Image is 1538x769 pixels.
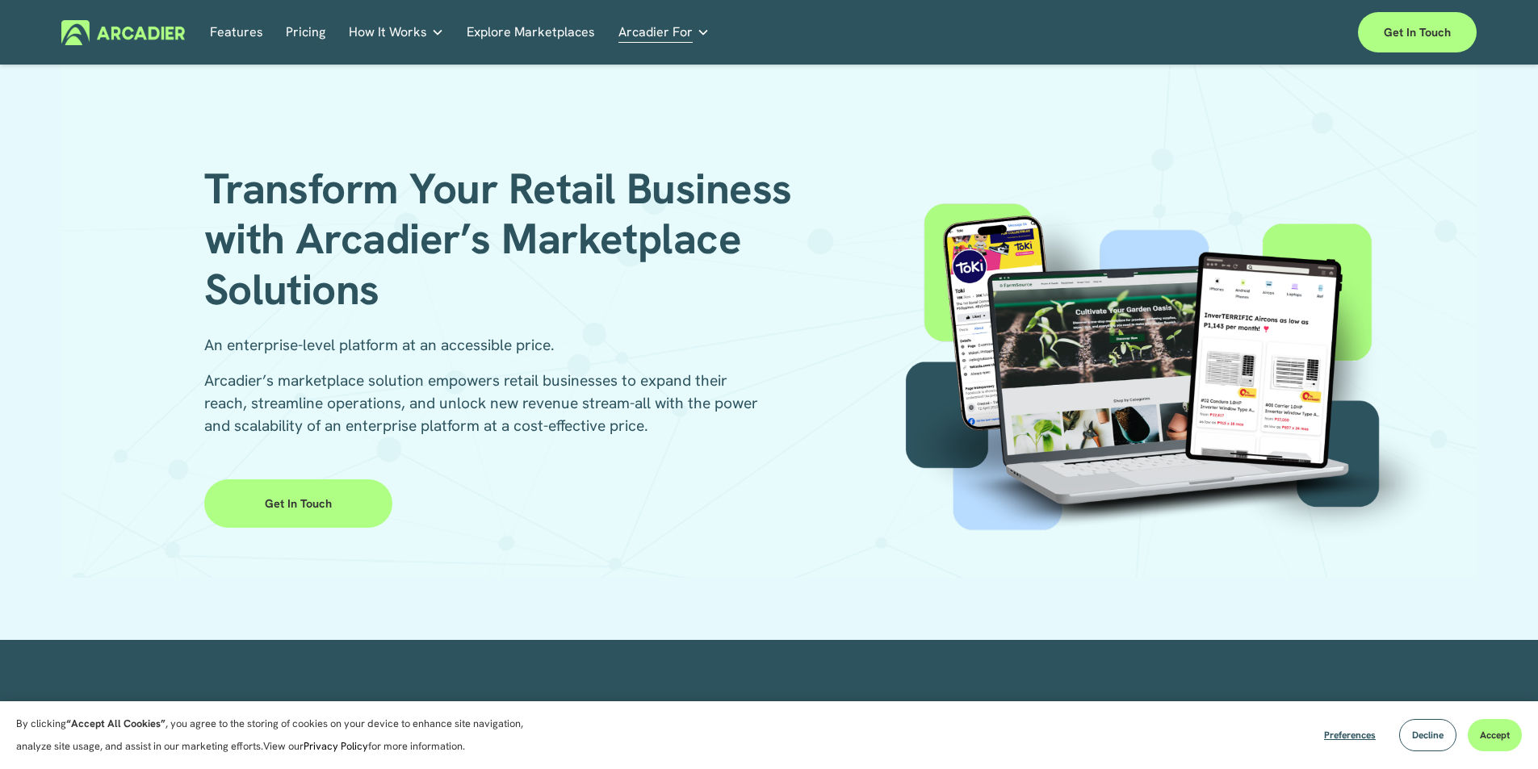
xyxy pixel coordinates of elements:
a: Privacy Policy [304,739,368,753]
p: By clicking , you agree to the storing of cookies on your device to enhance site navigation, anal... [16,713,541,758]
button: Preferences [1312,719,1388,751]
span: Arcadier For [618,21,693,44]
span: Accept [1480,729,1510,742]
img: Arcadier [61,20,185,45]
p: Arcadier’s marketplace solution empowers retail businesses to expand their reach, streamline oper... [204,370,769,437]
span: Preferences [1324,729,1376,742]
a: folder dropdown [349,20,444,45]
span: Decline [1412,729,1444,742]
button: Decline [1399,719,1456,751]
a: Features [210,20,263,45]
a: Get in Touch [204,479,392,528]
strong: “Accept All Cookies” [66,717,166,730]
a: folder dropdown [618,20,710,45]
span: How It Works [349,21,427,44]
p: An enterprise-level platform at an accessible price. [204,334,769,357]
h1: Transform Your Retail Business with Arcadier’s Marketplace Solutions [204,164,816,315]
a: Explore Marketplaces [467,20,595,45]
button: Accept [1468,719,1522,751]
a: Get in touch [1358,12,1477,52]
a: Pricing [286,20,325,45]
